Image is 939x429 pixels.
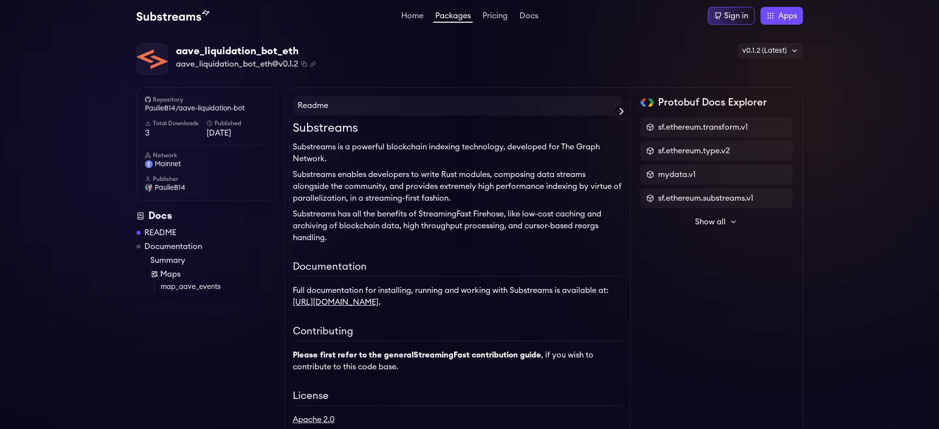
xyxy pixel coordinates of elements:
span: sf.ethereum.substreams.v1 [658,192,753,204]
a: [URL][DOMAIN_NAME] [293,298,379,306]
img: Package Logo [137,44,168,74]
a: Summary [150,254,277,266]
a: PaulieB14/aave-liquidation-bot [145,104,268,113]
a: Home [399,12,425,22]
img: Protobuf [640,99,655,107]
span: sf.ethereum.type.v2 [658,145,730,157]
span: mainnet [155,159,181,169]
span: sf.ethereum.transform.v1 [658,121,748,133]
button: Copy .spkg link to clipboard [310,61,316,67]
h1: Substreams [293,119,622,137]
div: Docs [137,209,277,223]
span: Show all [695,216,726,228]
h6: Network [145,151,268,159]
h6: Repository [145,96,268,104]
div: Sign in [724,10,748,22]
img: Map icon [150,270,158,278]
h6: Total Downloads [145,119,207,127]
p: Full documentation for installing, running and working with Substreams is available at: . [293,285,622,308]
span: 3 [145,127,207,139]
button: Show all [640,212,793,232]
h2: Contributing [293,324,622,341]
a: PaulieB14 [145,183,268,193]
a: Packages [433,12,473,23]
img: github [145,97,151,103]
a: mainnet [145,159,268,169]
span: Apps [778,10,797,22]
img: mainnet [145,160,153,168]
p: , if you wish to contribute to this code base. [293,349,622,373]
h6: Publisher [145,175,268,183]
img: User Avatar [145,184,153,192]
h2: Documentation [293,259,622,277]
div: v0.1.2 (Latest) [738,43,803,58]
h6: Published [207,119,268,127]
a: Docs [518,12,540,22]
h4: Readme [293,96,622,115]
a: README [144,227,176,239]
h2: Protobuf Docs Explorer [658,96,767,109]
h2: License [293,389,622,406]
span: aave_liquidation_bot_eth@v0.1.2 [176,58,298,70]
button: Copy package name and version [301,61,307,67]
span: [DATE] [207,127,268,139]
a: map_aave_events [161,282,277,292]
img: Substream's logo [137,10,209,22]
p: Substreams is a powerful blockchain indexing technology, developed for The Graph Network. [293,141,622,165]
a: Pricing [481,12,510,22]
strong: Please first refer to the general [293,351,541,359]
span: mydata.v1 [658,169,696,180]
p: Substreams has all the benefits of StreamingFast Firehose, like low-cost caching and archiving of... [293,208,622,244]
a: Sign in [708,7,755,25]
a: Documentation [144,241,202,252]
span: PaulieB14 [155,183,185,193]
p: Substreams enables developers to write Rust modules, composing data streams alongside the communi... [293,169,622,204]
a: StreamingFast contribution guide [414,351,541,359]
a: Maps [150,268,277,280]
div: aave_liquidation_bot_eth [176,44,316,58]
a: Apache 2.0 [293,416,335,424]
